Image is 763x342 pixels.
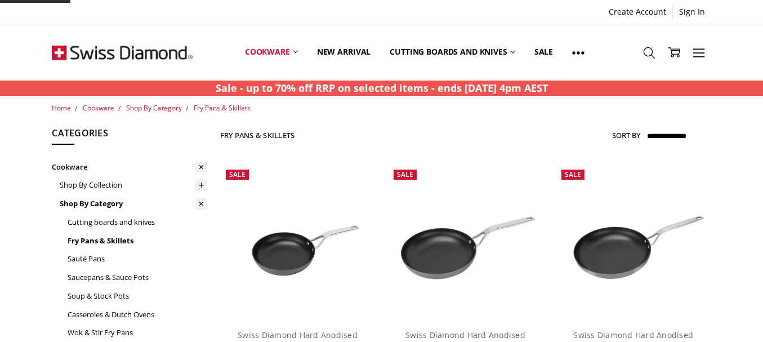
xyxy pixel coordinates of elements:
[68,232,207,250] a: Fry Pans & Skillets
[397,170,413,179] span: Sale
[194,103,251,113] a: Fry Pans & Skillets
[612,126,640,144] label: Sort By
[388,190,543,294] img: Swiss Diamond Hard Anodised 26x4.8cm Non Stick Fry Pan
[220,131,295,140] h1: Fry Pans & Skillets
[565,170,581,179] span: Sale
[603,4,672,20] a: Create Account
[68,287,207,305] a: Soup & Stock Pots
[307,27,380,77] a: New arrival
[220,190,376,294] img: Swiss Diamond Hard Anodised 20x4.2cm Non Stick Fry Pan
[229,170,246,179] span: Sale
[525,27,563,77] a: Sale
[563,27,594,78] a: Show All
[52,158,207,176] a: Cookware
[52,24,193,81] img: Free Shipping On Every Order
[220,164,376,319] a: Swiss Diamond Hard Anodised 20x4.2cm Non Stick Fry Pan
[52,103,71,113] a: Home
[235,27,307,77] a: Cookware
[388,164,543,319] a: Swiss Diamond Hard Anodised 26x4.8cm Non Stick Fry Pan
[68,305,207,324] a: Casseroles & Dutch Ovens
[556,190,711,294] img: Swiss Diamond Hard Anodised 30x5.2cm Non Stick Fry Pan
[216,81,548,95] strong: Sale - up to 70% off RRP on selected items - ends [DATE] 4pm AEST
[556,164,711,319] a: Swiss Diamond Hard Anodised 30x5.2cm Non Stick Fry Pan
[380,27,525,77] a: Cutting boards and knives
[68,213,207,232] a: Cutting boards and knives
[52,126,207,145] h5: Categories
[126,103,182,113] a: Shop By Category
[673,4,711,20] a: Sign In
[60,176,207,194] a: Shop By Collection
[60,194,207,213] a: Shop By Category
[68,250,207,268] a: Sauté Pans
[68,268,207,287] a: Saucepans & Sauce Pots
[68,323,207,342] a: Wok & Stir Fry Pans
[83,103,114,113] a: Cookware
